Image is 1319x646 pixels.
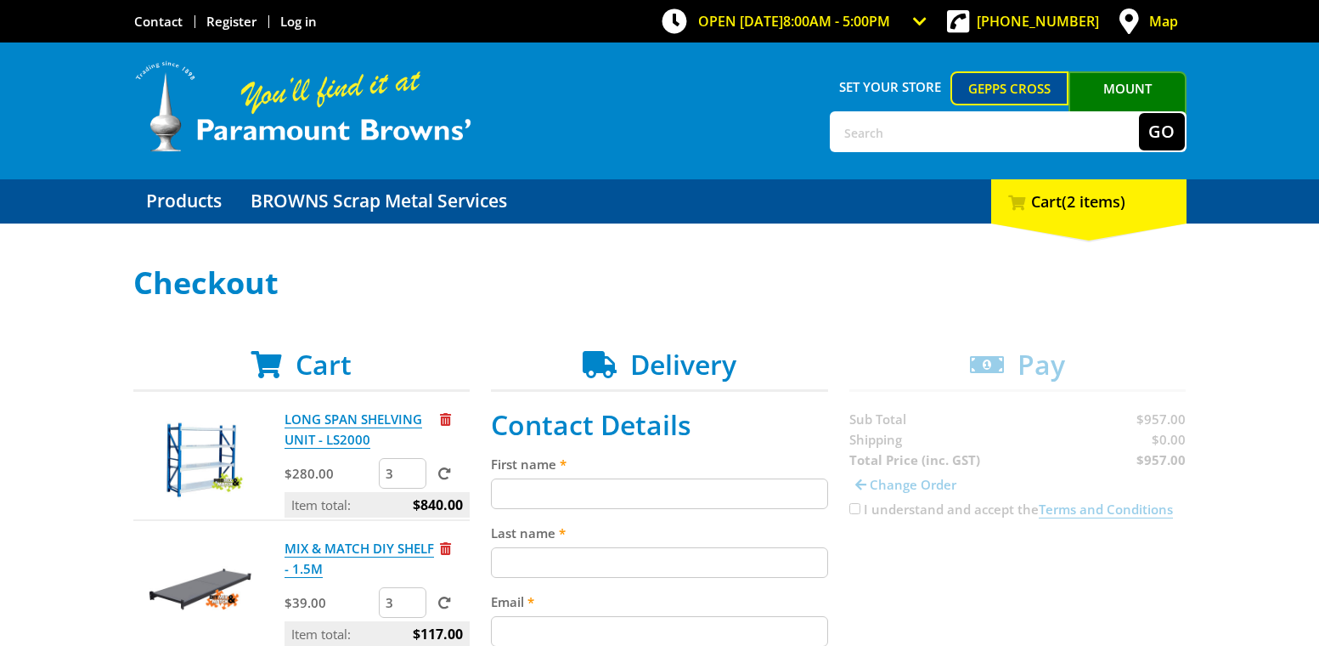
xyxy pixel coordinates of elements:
input: Please enter your last name. [491,547,828,578]
a: Remove from cart [440,540,451,557]
label: Email [491,592,828,612]
span: 8:00am - 5:00pm [783,12,890,31]
span: (2 items) [1062,191,1125,212]
h1: Checkout [133,266,1187,300]
a: Log in [280,13,317,30]
a: Go to the BROWNS Scrap Metal Services page [238,179,520,224]
input: Please enter your first name. [491,479,828,509]
span: Cart [296,346,352,382]
label: Last name [491,523,828,543]
a: Remove from cart [440,411,451,428]
a: Mount [PERSON_NAME] [1068,71,1187,136]
span: OPEN [DATE] [698,12,890,31]
input: Search [831,113,1139,150]
a: Go to the registration page [206,13,256,30]
h2: Contact Details [491,409,828,441]
a: Go to the Contact page [134,13,183,30]
div: Cart [991,179,1187,224]
a: MIX & MATCH DIY SHELF - 1.5M [285,540,434,578]
p: $280.00 [285,463,375,484]
button: Go [1139,113,1185,150]
img: Paramount Browns' [133,59,473,154]
span: $840.00 [413,492,463,518]
label: First name [491,454,828,474]
a: Gepps Cross [950,71,1068,105]
span: Delivery [630,346,736,382]
a: Go to the Products page [133,179,234,224]
p: Item total: [285,492,470,518]
img: LONG SPAN SHELVING UNIT - LS2000 [149,409,251,511]
a: LONG SPAN SHELVING UNIT - LS2000 [285,411,422,449]
span: Set your store [830,71,951,102]
p: $39.00 [285,592,375,613]
img: MIX & MATCH DIY SHELF - 1.5M [149,538,251,640]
